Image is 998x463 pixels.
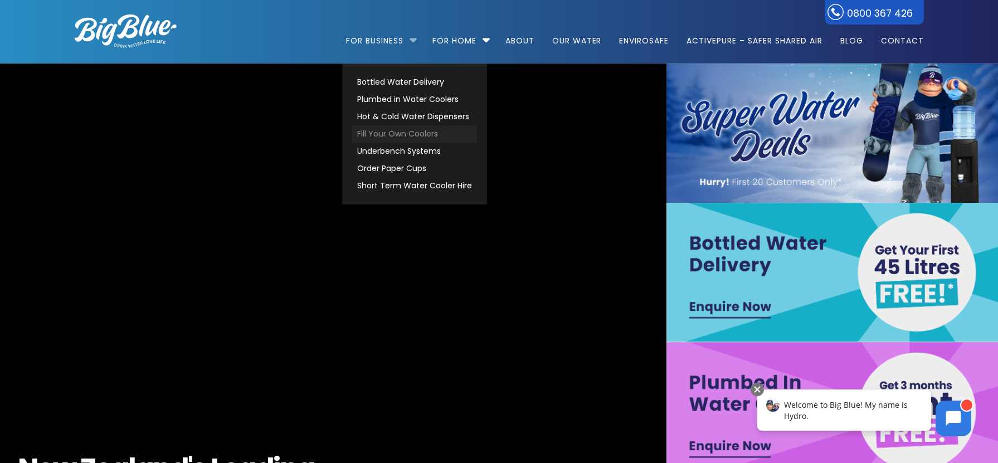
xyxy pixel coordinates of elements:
[352,125,477,143] a: Fill Your Own Coolers
[352,160,477,177] a: Order Paper Cups
[352,177,477,194] a: Short Term Water Cooler Hire
[352,108,477,125] a: Hot & Cold Water Dispensers
[75,14,177,48] img: logo
[746,381,982,447] iframe: Chatbot
[352,91,477,108] a: Plumbed in Water Coolers
[352,74,477,91] a: Bottled Water Delivery
[924,389,982,447] iframe: Chatbot
[352,143,477,160] a: Underbench Systems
